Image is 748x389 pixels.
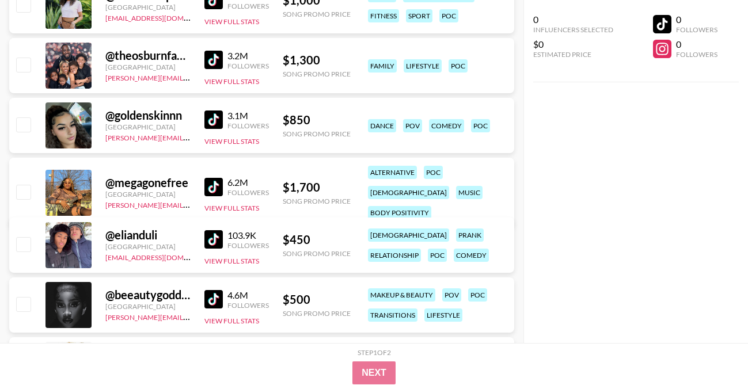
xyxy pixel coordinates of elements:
div: Step 1 of 2 [358,348,391,357]
div: 3.1M [227,110,269,121]
div: makeup & beauty [368,288,435,302]
div: Song Promo Price [283,309,351,318]
div: 3.2M [227,50,269,62]
div: 0 [676,14,717,25]
img: TikTok [204,110,223,129]
div: Followers [227,2,269,10]
div: Followers [227,188,269,197]
div: [GEOGRAPHIC_DATA] [105,242,191,251]
div: @ beeautygoddess [105,288,191,302]
div: relationship [368,249,421,262]
div: transitions [368,308,417,322]
div: Followers [227,241,269,250]
a: [PERSON_NAME][EMAIL_ADDRESS][DOMAIN_NAME] [105,131,276,142]
button: View Full Stats [204,77,259,86]
div: Followers [676,50,717,59]
a: [EMAIL_ADDRESS][DOMAIN_NAME] [105,251,221,262]
div: Song Promo Price [283,70,351,78]
div: Followers [227,62,269,70]
a: [EMAIL_ADDRESS][DOMAIN_NAME] [105,12,221,22]
div: $0 [533,39,613,50]
div: Estimated Price [533,50,613,59]
iframe: Drift Widget Chat Controller [690,331,734,375]
div: family [368,59,397,73]
div: sport [406,9,432,22]
img: TikTok [204,178,223,196]
a: [PERSON_NAME][EMAIL_ADDRESS][DOMAIN_NAME] [105,199,276,209]
div: poc [449,59,468,73]
div: Followers [227,301,269,310]
img: TikTok [204,230,223,249]
div: $ 1,700 [283,180,351,194]
div: [DEMOGRAPHIC_DATA] [368,186,449,199]
div: poc [439,9,458,22]
div: comedy [429,119,464,132]
div: [GEOGRAPHIC_DATA] [105,190,191,199]
div: pov [442,288,461,302]
div: poc [424,166,443,179]
div: music [456,186,483,199]
div: prank [456,228,484,242]
button: View Full Stats [204,204,259,212]
div: 0 [533,14,613,25]
div: 6.2M [227,177,269,188]
div: comedy [454,249,489,262]
a: [PERSON_NAME][EMAIL_ADDRESS][DOMAIN_NAME] [105,71,276,82]
div: lifestyle [404,59,442,73]
button: View Full Stats [204,137,259,146]
div: [GEOGRAPHIC_DATA] [105,63,191,71]
div: poc [428,249,447,262]
div: [GEOGRAPHIC_DATA] [105,3,191,12]
div: body positivity [368,206,431,219]
div: Followers [227,121,269,130]
div: @ megagonefree [105,176,191,190]
div: [GEOGRAPHIC_DATA] [105,123,191,131]
div: 4.6M [227,289,269,301]
div: fitness [368,9,399,22]
div: poc [468,288,487,302]
div: [DEMOGRAPHIC_DATA] [368,228,449,242]
div: $ 850 [283,113,351,127]
div: $ 1,300 [283,53,351,67]
button: View Full Stats [204,257,259,265]
div: $ 500 [283,292,351,307]
div: Song Promo Price [283,129,351,138]
div: 0 [676,39,717,50]
div: @ theosburnfamily [105,48,191,63]
div: @ elianduli [105,228,191,242]
div: [GEOGRAPHIC_DATA] [105,302,191,311]
div: $ 450 [283,232,351,247]
div: lifestyle [424,308,462,322]
button: View Full Stats [204,17,259,26]
img: TikTok [204,290,223,308]
div: pov [403,119,422,132]
div: Influencers Selected [533,25,613,34]
a: [PERSON_NAME][EMAIL_ADDRESS][DOMAIN_NAME] [105,311,276,322]
div: 103.9K [227,230,269,241]
div: Song Promo Price [283,197,351,205]
img: TikTok [204,51,223,69]
div: dance [368,119,396,132]
button: Next [352,361,396,384]
div: @ goldenskinnn [105,108,191,123]
div: Followers [676,25,717,34]
button: View Full Stats [204,316,259,325]
div: Song Promo Price [283,10,351,18]
div: alternative [368,166,417,179]
div: poc [471,119,490,132]
div: Song Promo Price [283,249,351,258]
